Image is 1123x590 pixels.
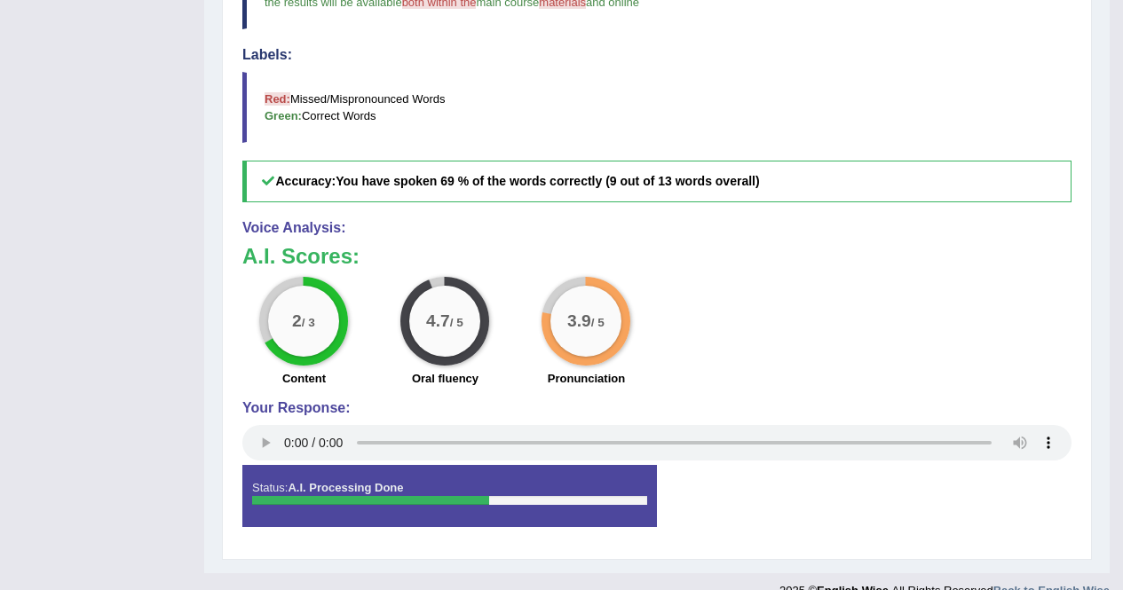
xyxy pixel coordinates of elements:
[242,161,1072,202] h5: Accuracy:
[548,370,625,387] label: Pronunciation
[427,311,451,331] big: 4.7
[282,370,326,387] label: Content
[242,244,360,268] b: A.I. Scores:
[293,311,303,331] big: 2
[242,465,657,527] div: Status:
[242,400,1072,416] h4: Your Response:
[288,481,403,494] strong: A.I. Processing Done
[412,370,478,387] label: Oral fluency
[242,72,1072,143] blockquote: Missed/Mispronounced Words Correct Words
[336,174,759,188] b: You have spoken 69 % of the words correctly (9 out of 13 words overall)
[450,317,463,330] small: / 5
[591,317,605,330] small: / 5
[302,317,315,330] small: / 3
[265,92,290,106] b: Red:
[568,311,592,331] big: 3.9
[242,220,1072,236] h4: Voice Analysis:
[265,109,302,122] b: Green:
[242,47,1072,63] h4: Labels:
